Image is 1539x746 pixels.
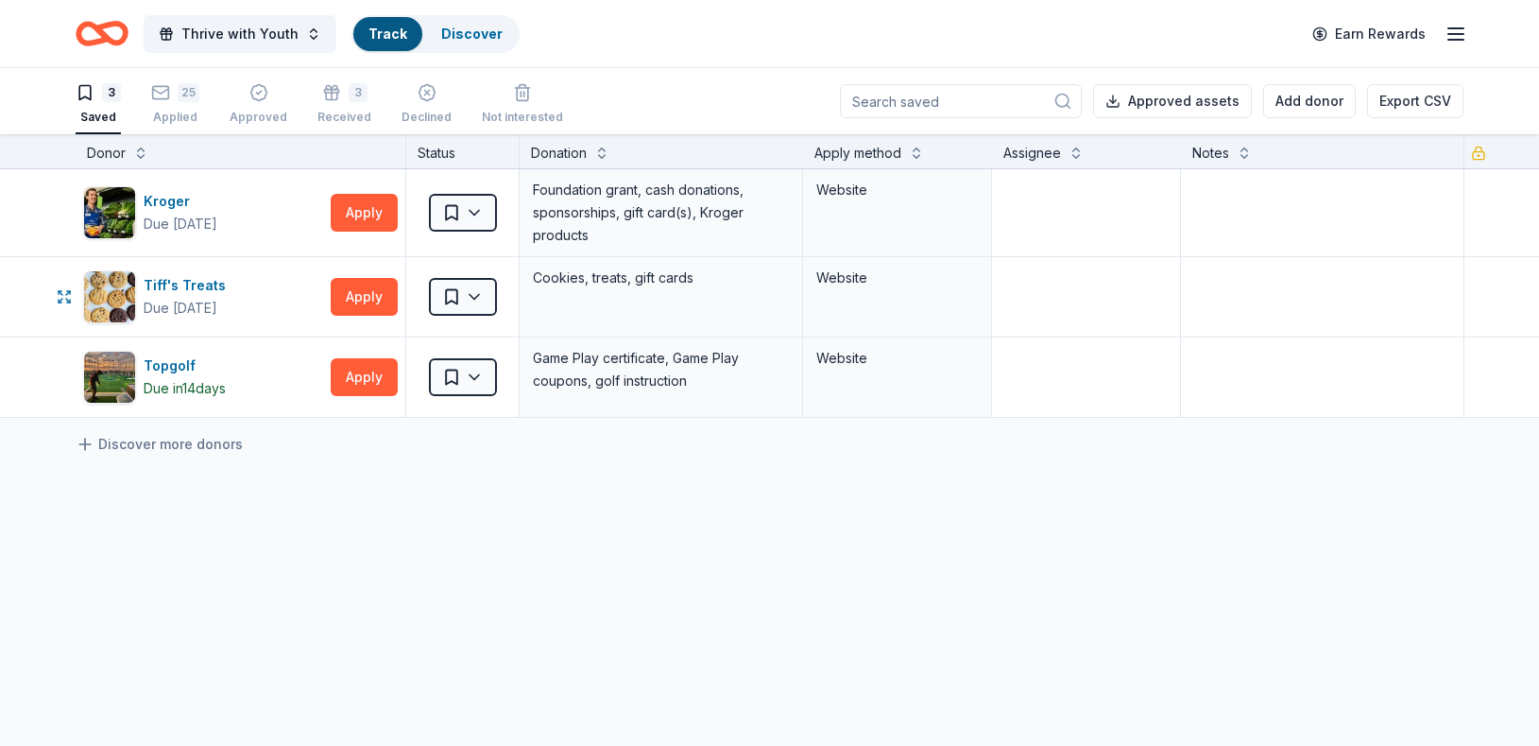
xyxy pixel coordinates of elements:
button: 25Applied [151,76,199,134]
div: Kroger [144,190,217,213]
a: Home [76,11,128,56]
img: Image for Topgolf [84,352,135,403]
div: Website [816,179,978,201]
div: Notes [1192,142,1229,165]
button: Not interested [482,76,563,134]
div: Topgolf [144,355,226,377]
button: Image for TopgolfTopgolfDue in14days [83,351,323,404]
button: Apply [331,278,398,316]
button: Approved [230,76,287,134]
a: Discover more donors [76,433,243,456]
a: Earn Rewards [1301,17,1437,51]
button: Apply [331,358,398,396]
input: Search saved [840,84,1082,118]
div: Status [406,134,520,168]
div: Due [DATE] [144,213,217,235]
button: TrackDiscover [351,15,520,53]
div: Applied [151,110,199,125]
div: Game Play certificate, Game Play coupons, golf instruction [531,345,791,394]
button: Declined [402,76,452,134]
div: Website [816,347,978,370]
img: Image for Kroger [84,187,135,238]
div: Tiff's Treats [144,274,233,297]
button: Image for KrogerKrogerDue [DATE] [83,186,323,239]
div: 3 [349,83,368,102]
div: Received [317,110,371,125]
div: Declined [402,110,452,125]
button: Add donor [1263,84,1356,118]
button: 3Received [317,76,371,134]
div: Website [816,267,978,289]
div: Due in 14 days [144,377,226,400]
div: Donor [87,142,126,165]
div: Foundation grant, cash donations, sponsorships, gift card(s), Kroger products [531,177,791,249]
button: Export CSV [1367,84,1463,118]
button: Apply [331,194,398,232]
button: Approved assets [1093,84,1252,118]
button: 3Saved [76,76,121,134]
div: Saved [76,110,121,125]
div: Donation [531,142,587,165]
div: 3 [102,83,121,102]
button: Thrive with Youth [144,15,336,53]
div: Apply method [814,142,901,165]
a: Discover [441,26,503,42]
div: Due [DATE] [144,297,217,320]
div: Cookies, treats, gift cards [531,265,791,291]
a: Track [368,26,407,42]
button: Image for Tiff's TreatsTiff's TreatsDue [DATE] [83,270,323,323]
div: 25 [178,83,199,102]
div: Approved [230,110,287,125]
span: Thrive with Youth [181,23,299,45]
div: Assignee [1003,142,1061,165]
div: Not interested [482,110,563,125]
img: Image for Tiff's Treats [84,271,135,322]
